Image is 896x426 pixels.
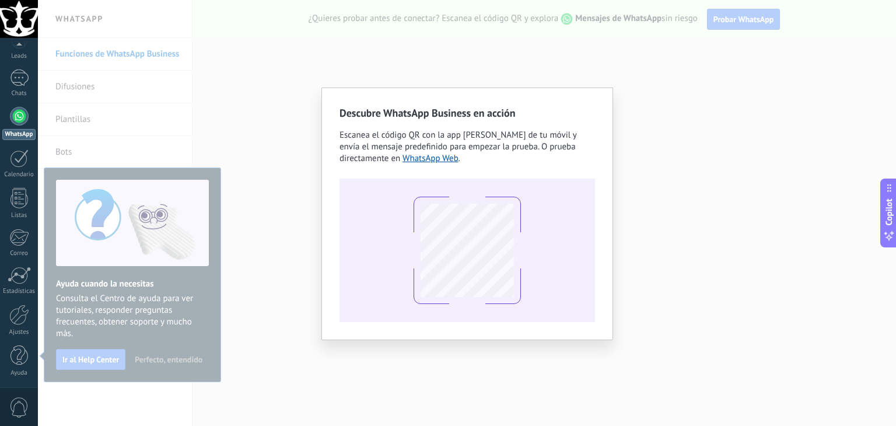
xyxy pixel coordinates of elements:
[883,199,895,226] span: Copilot
[2,250,36,257] div: Correo
[402,153,459,164] a: WhatsApp Web
[339,130,576,164] span: Escanea el código QR con la app [PERSON_NAME] de tu móvil y envía el mensaje predefinido para emp...
[2,129,36,140] div: WhatsApp
[2,288,36,295] div: Estadísticas
[2,171,36,179] div: Calendario
[339,130,595,165] div: .
[2,53,36,60] div: Leads
[2,90,36,97] div: Chats
[2,369,36,377] div: Ayuda
[2,329,36,336] div: Ajustes
[339,106,595,120] h2: Descubre WhatsApp Business en acción
[2,212,36,219] div: Listas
